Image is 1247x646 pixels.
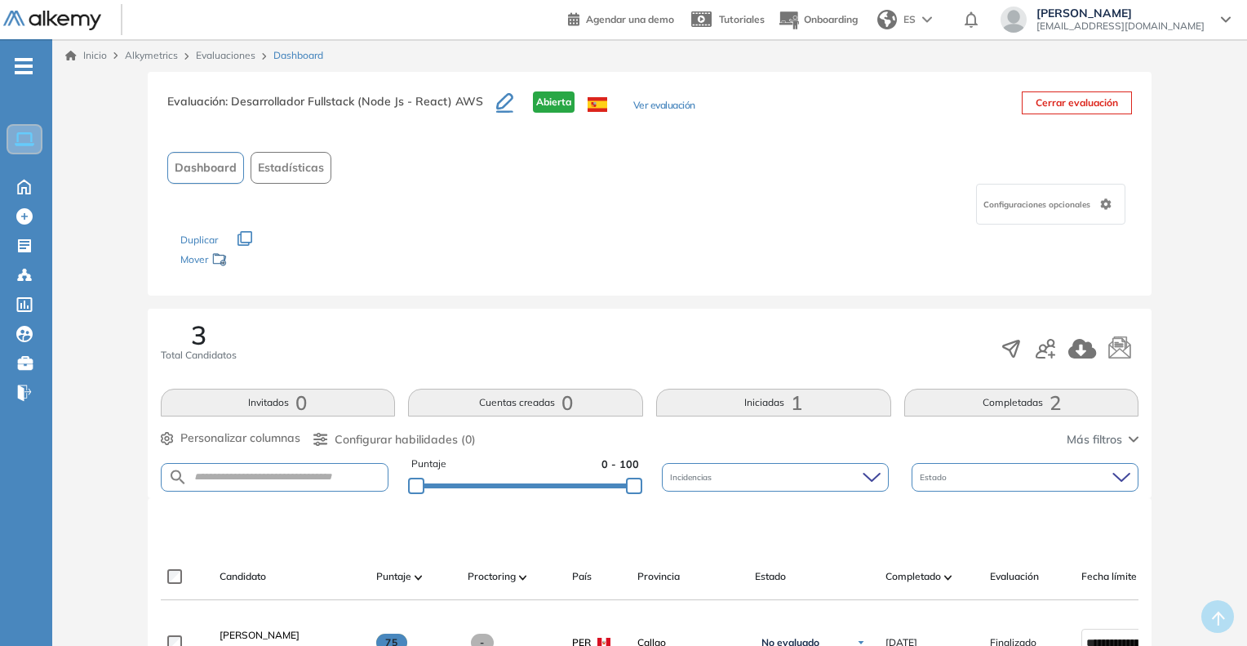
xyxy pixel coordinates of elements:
[220,629,300,641] span: [PERSON_NAME]
[1036,7,1205,20] span: [PERSON_NAME]
[637,569,680,584] span: Provincia
[168,467,188,488] img: SEARCH_ALT
[180,430,300,447] span: Personalizar columnas
[1067,431,1138,448] button: Más filtros
[903,12,916,27] span: ES
[633,98,695,115] button: Ver evaluación
[273,48,323,63] span: Dashboard
[1036,20,1205,33] span: [EMAIL_ADDRESS][DOMAIN_NAME]
[15,65,33,68] i: -
[167,152,244,184] button: Dashboard
[533,91,575,113] span: Abierta
[196,49,255,61] a: Evaluaciones
[1067,431,1122,448] span: Más filtros
[220,628,363,643] a: [PERSON_NAME]
[3,11,101,31] img: Logo
[662,463,889,492] div: Incidencias
[225,94,483,109] span: : Desarrollador Fullstack (Node Js - React) AWS
[601,457,639,472] span: 0 - 100
[125,49,178,61] span: Alkymetrics
[258,159,324,176] span: Estadísticas
[586,13,674,25] span: Agendar una demo
[180,234,218,246] span: Duplicar
[1022,91,1132,114] button: Cerrar evaluación
[251,152,331,184] button: Estadísticas
[904,389,1139,417] button: Completadas2
[983,198,1094,211] span: Configuraciones opcionales
[411,457,446,472] span: Puntaje
[161,430,300,447] button: Personalizar columnas
[944,575,952,580] img: [missing "en.ARROW_ALT" translation]
[468,569,516,584] span: Proctoring
[912,463,1138,492] div: Estado
[335,431,476,448] span: Configurar habilidades (0)
[313,431,476,448] button: Configurar habilidades (0)
[572,569,592,584] span: País
[755,569,786,584] span: Estado
[804,13,858,25] span: Onboarding
[885,569,941,584] span: Completado
[656,389,891,417] button: Iniciadas1
[877,10,897,29] img: world
[670,471,715,483] span: Incidencias
[990,569,1039,584] span: Evaluación
[719,13,765,25] span: Tutoriales
[65,48,107,63] a: Inicio
[415,575,423,580] img: [missing "en.ARROW_ALT" translation]
[167,91,496,126] h3: Evaluación
[568,8,674,28] a: Agendar una demo
[1081,569,1137,584] span: Fecha límite
[976,184,1125,225] div: Configuraciones opcionales
[220,569,266,584] span: Candidato
[920,471,950,483] span: Estado
[376,569,411,584] span: Puntaje
[778,2,858,38] button: Onboarding
[161,389,396,417] button: Invitados0
[408,389,643,417] button: Cuentas creadas0
[161,348,237,363] span: Total Candidatos
[180,246,344,276] div: Mover
[588,97,607,112] img: ESP
[191,322,206,348] span: 3
[175,159,237,176] span: Dashboard
[519,575,527,580] img: [missing "en.ARROW_ALT" translation]
[922,16,932,23] img: arrow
